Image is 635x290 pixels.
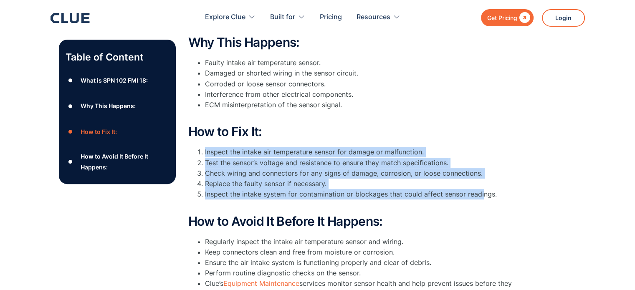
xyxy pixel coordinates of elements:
div: ● [66,125,76,138]
li: Replace the faulty sensor if necessary. [205,179,522,189]
li: Inspect the intake air temperature sensor for damage or malfunction. [205,147,522,157]
a: ●How to Fix It: [66,125,169,138]
div: ● [66,74,76,86]
div: How to Fix It: [80,126,116,137]
div: Get Pricing [487,13,517,23]
a: Equipment Maintenance [223,279,299,287]
a: Login [542,9,585,27]
h2: How to Fix It: [188,125,522,139]
div: ● [66,100,76,112]
div: Explore Clue [205,4,245,30]
h2: How to Avoid It Before It Happens: [188,214,522,228]
li: Keep connectors clean and free from moisture or corrosion. [205,247,522,257]
div: What is SPN 102 FMI 18: [80,75,147,85]
div: How to Avoid It Before It Happens: [80,151,169,172]
div: Built for [270,4,305,30]
div: Resources [357,4,390,30]
a: Pricing [320,4,342,30]
div: ● [66,155,76,168]
li: Perform routine diagnostic checks on the sensor. [205,268,522,278]
li: Test the sensor’s voltage and resistance to ensure they match specifications. [205,158,522,168]
a: Get Pricing [481,9,534,26]
li: Check wiring and connectors for any signs of damage, corrosion, or loose connections. [205,168,522,179]
li: Inspect the intake system for contamination or blockages that could affect sensor readings. [205,189,522,210]
li: Interference from other electrical components. [205,89,522,100]
h2: Why This Happens: [188,35,522,49]
div: Why This Happens: [80,101,135,111]
div: Built for [270,4,295,30]
div: Explore Clue [205,4,256,30]
a: ●What is SPN 102 FMI 18: [66,74,169,86]
li: ECM misinterpretation of the sensor signal. [205,100,522,121]
div: Resources [357,4,400,30]
p: Table of Content [66,50,169,64]
a: ●Why This Happens: [66,100,169,112]
li: Damaged or shorted wiring in the sensor circuit. [205,68,522,78]
li: Ensure the air intake system is functioning properly and clear of debris. [205,257,522,268]
div:  [517,13,530,23]
li: Corroded or loose sensor connectors. [205,79,522,89]
li: Faulty intake air temperature sensor. [205,58,522,68]
a: ●How to Avoid It Before It Happens: [66,151,169,172]
li: Regularly inspect the intake air temperature sensor and wiring. [205,237,522,247]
